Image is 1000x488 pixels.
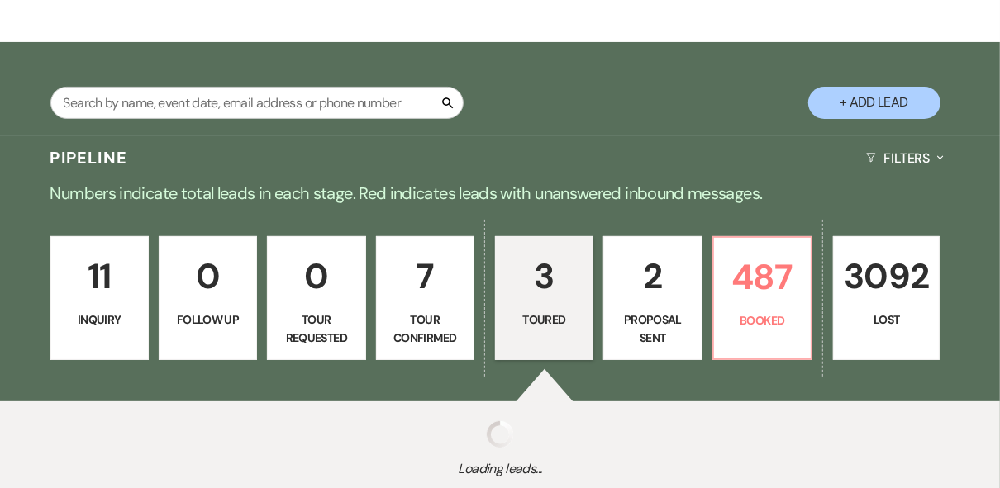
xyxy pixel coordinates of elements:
a: 2Proposal Sent [603,236,702,360]
p: Lost [844,310,929,329]
p: 0 [169,249,246,304]
p: 3092 [844,249,929,304]
p: 2 [614,249,691,304]
a: 11Inquiry [50,236,149,360]
p: Tour Requested [278,310,355,348]
p: 0 [278,249,355,304]
button: + Add Lead [808,87,940,119]
a: 0Tour Requested [267,236,365,360]
p: Follow Up [169,310,246,329]
a: 0Follow Up [159,236,257,360]
input: Search by name, event date, email address or phone number [50,87,464,119]
a: 487Booked [712,236,812,360]
p: Tour Confirmed [387,310,464,348]
p: Booked [724,311,801,329]
a: 7Tour Confirmed [376,236,474,360]
button: Filters [860,136,950,180]
a: 3092Lost [833,236,940,360]
img: loading spinner [487,421,513,448]
p: Proposal Sent [614,310,691,348]
p: 11 [61,249,138,304]
p: Inquiry [61,310,138,329]
p: 7 [387,249,464,304]
p: Toured [506,310,583,329]
p: 487 [724,249,801,305]
h3: Pipeline [50,146,128,169]
a: 3Toured [495,236,593,360]
p: 3 [506,249,583,304]
span: Loading leads... [50,459,950,479]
